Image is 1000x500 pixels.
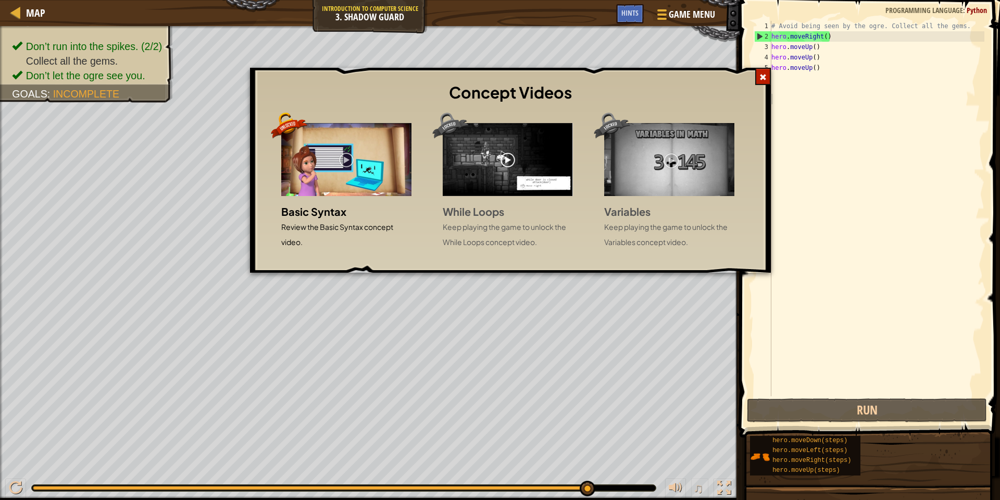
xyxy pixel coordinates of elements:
[432,113,469,139] img: locked_banner.png
[281,205,346,218] span: Basic Syntax
[263,81,758,104] h3: Concept Videos
[443,205,504,218] span: While Loops
[281,123,411,196] img: basic_syntax_unlocked.png
[443,219,573,250] p: Keep playing the game to unlock the While Loops concept video.
[271,113,307,139] img: unlocked_banner.png
[443,123,573,196] img: while_loops_locked.png
[604,205,651,218] span: Variables
[594,113,630,139] img: locked_banner.png
[604,123,734,196] img: variables_locked.png
[281,219,411,250] p: Review the Basic Syntax concept video.
[604,219,734,250] p: Keep playing the game to unlock the Variables concept video.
